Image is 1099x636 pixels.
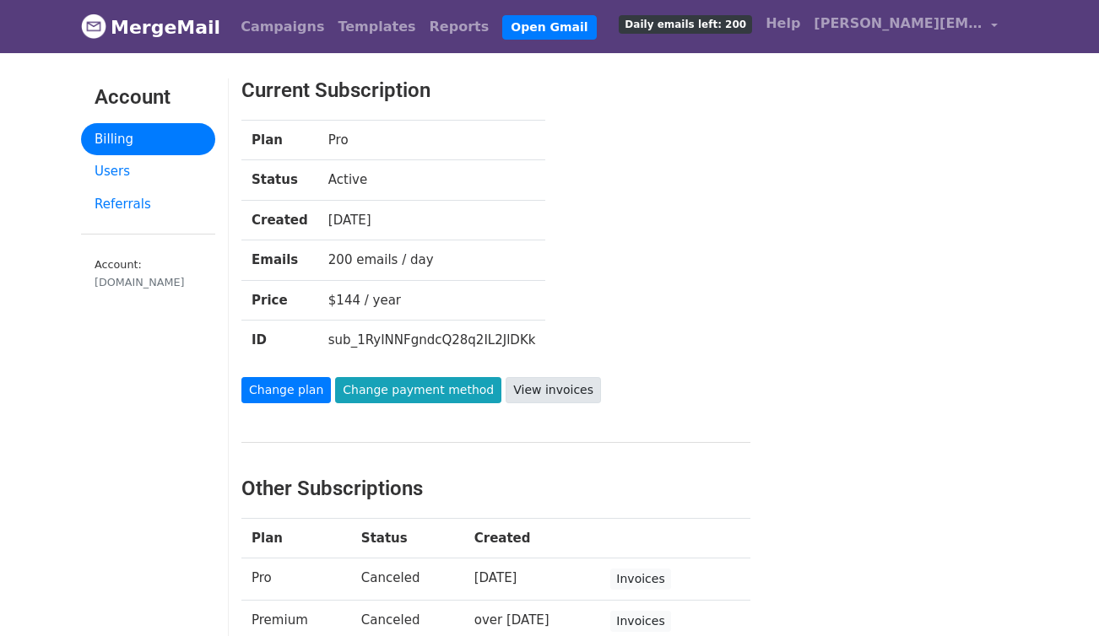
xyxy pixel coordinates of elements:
[95,258,202,290] small: Account:
[241,558,351,601] td: Pro
[807,7,1004,46] a: [PERSON_NAME][EMAIL_ADDRESS][PERSON_NAME][DOMAIN_NAME]
[241,120,318,160] th: Plan
[241,200,318,240] th: Created
[241,377,331,403] a: Change plan
[241,477,750,501] h3: Other Subscriptions
[81,155,215,188] a: Users
[318,280,546,321] td: $144 / year
[241,78,951,103] h3: Current Subscription
[81,9,220,45] a: MergeMail
[234,10,331,44] a: Campaigns
[351,518,464,558] th: Status
[619,15,752,34] span: Daily emails left: 200
[318,240,546,281] td: 200 emails / day
[95,85,202,110] h3: Account
[81,188,215,221] a: Referrals
[81,13,106,39] img: MergeMail logo
[612,7,759,40] a: Daily emails left: 200
[610,611,670,632] a: Invoices
[318,120,546,160] td: Pro
[1015,555,1099,636] iframe: Chat Widget
[610,569,670,590] a: Invoices
[318,160,546,201] td: Active
[241,160,318,201] th: Status
[335,377,501,403] a: Change payment method
[464,518,601,558] th: Created
[95,274,202,290] div: [DOMAIN_NAME]
[423,10,496,44] a: Reports
[464,558,601,601] td: [DATE]
[318,200,546,240] td: [DATE]
[241,240,318,281] th: Emails
[502,15,596,40] a: Open Gmail
[81,123,215,156] a: Billing
[331,10,422,44] a: Templates
[351,558,464,601] td: Canceled
[241,518,351,558] th: Plan
[318,321,546,360] td: sub_1RyINNFgndcQ28q2IL2JlDKk
[241,280,318,321] th: Price
[759,7,807,40] a: Help
[506,377,601,403] a: View invoices
[814,13,983,34] span: [PERSON_NAME][EMAIL_ADDRESS][PERSON_NAME][DOMAIN_NAME]
[241,321,318,360] th: ID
